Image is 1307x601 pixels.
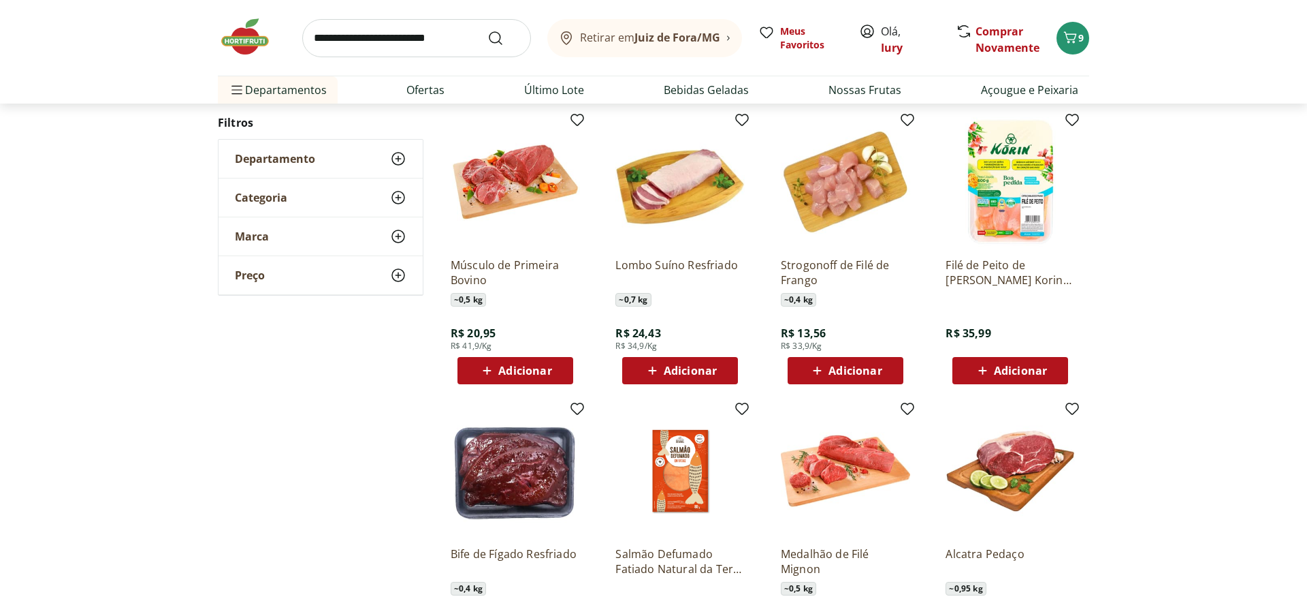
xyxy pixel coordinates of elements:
button: Adicionar [788,357,903,384]
button: Retirar emJuiz de Fora/MG [547,19,742,57]
span: Categoria [235,191,287,204]
span: Adicionar [664,365,717,376]
img: Salmão Defumado Fatiado Natural da Terra 80g [615,406,745,536]
img: Músculo de Primeira Bovino [451,117,580,247]
span: Adicionar [828,365,882,376]
a: Salmão Defumado Fatiado Natural da Terra 80g [615,546,745,576]
img: Medalhão de Filé Mignon [781,406,910,536]
button: Adicionar [622,357,738,384]
input: search [302,19,531,57]
span: R$ 34,9/Kg [615,341,657,352]
a: Meus Favoritos [758,25,843,52]
button: Submit Search [487,30,520,46]
button: Marca [219,217,423,256]
span: Adicionar [994,365,1047,376]
span: ~ 0,4 kg [451,582,486,596]
button: Categoria [219,179,423,217]
span: ~ 0,5 kg [781,582,816,596]
img: Lombo Suíno Resfriado [615,117,745,247]
span: Retirar em [580,31,720,44]
span: ~ 0,95 kg [946,582,986,596]
img: Strogonoff de Filé de Frango [781,117,910,247]
a: Medalhão de Filé Mignon [781,546,910,576]
span: R$ 20,95 [451,326,496,341]
img: Bife de Fígado Resfriado [451,406,580,536]
span: R$ 41,9/Kg [451,341,492,352]
span: Meus Favoritos [780,25,843,52]
button: Menu [229,74,245,106]
span: ~ 0,7 kg [615,293,651,307]
a: Iury [881,40,903,55]
img: Alcatra Pedaço [946,406,1075,536]
h2: Filtros [218,109,423,136]
span: Departamento [235,152,315,166]
span: Departamentos [229,74,327,106]
button: Adicionar [457,357,573,384]
span: R$ 13,56 [781,326,826,341]
span: Olá, [881,23,941,56]
a: Filé de Peito de [PERSON_NAME] Korin 600g [946,258,1075,288]
button: Carrinho [1056,22,1089,55]
span: R$ 33,9/Kg [781,341,822,352]
span: 9 [1078,31,1084,44]
span: R$ 24,43 [615,326,660,341]
a: Bebidas Geladas [664,82,749,98]
span: ~ 0,5 kg [451,293,486,307]
a: Último Lote [524,82,584,98]
a: Açougue e Peixaria [981,82,1078,98]
a: Strogonoff de Filé de Frango [781,258,910,288]
span: Preço [235,268,265,282]
button: Adicionar [952,357,1068,384]
a: Lombo Suíno Resfriado [615,258,745,288]
a: Ofertas [406,82,445,98]
span: Adicionar [498,365,551,376]
a: Nossas Frutas [828,82,901,98]
b: Juiz de Fora/MG [634,30,720,45]
img: Hortifruti [218,16,286,57]
span: ~ 0,4 kg [781,293,816,307]
button: Departamento [219,140,423,178]
span: R$ 35,99 [946,326,990,341]
button: Preço [219,256,423,294]
a: Comprar Novamente [975,24,1039,55]
img: Filé de Peito de Frango Congelado Korin 600g [946,117,1075,247]
a: Bife de Fígado Resfriado [451,546,580,576]
a: Músculo de Primeira Bovino [451,258,580,288]
a: Alcatra Pedaço [946,546,1075,576]
span: Marca [235,230,269,243]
